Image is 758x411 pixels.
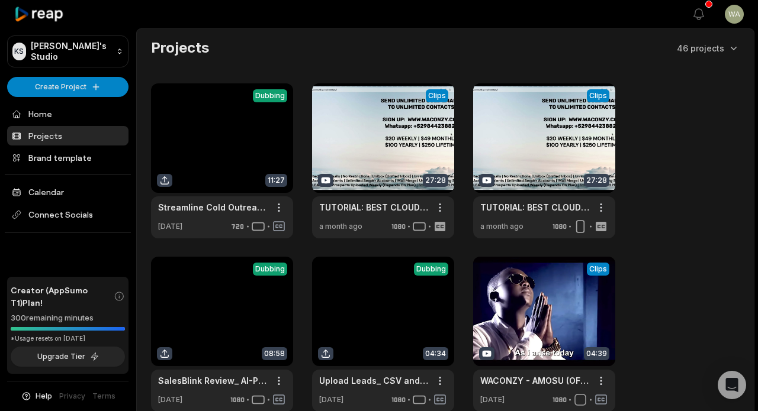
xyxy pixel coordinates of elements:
[7,77,129,97] button: Create Project
[21,391,52,402] button: Help
[7,182,129,202] a: Calendar
[319,201,428,213] a: TUTORIAL: BEST CLOUD BASED BULK EMAIL MARKETING SOFTWARE [DOMAIN_NAME] | UNLIMITED EMAILS INBOX
[11,334,125,343] div: *Usage resets on [DATE]
[7,104,129,124] a: Home
[480,201,589,213] a: TUTORIAL: BEST CLOUD BASED BULK EMAIL MARKETING SOFTWARE [DOMAIN_NAME] | UNLIMITED EMAILS INBOX
[158,374,267,387] a: SalesBlink Review_ AI-Powered Cold Email Automation (1)
[319,374,428,387] a: Upload Leads_ CSV and Google Sheets Tutorial
[11,312,125,324] div: 300 remaining minutes
[158,201,267,213] a: Streamline Cold Outreach with SalesBlink's Blink GPT - SalesBlink Review
[480,374,589,387] a: WACONZY - AMOSU (OFFICIAL VIDEO) ENGLISH POP HITS 2020 | POPULAR SONG| TOP HITS 2020| BEST POP HITS
[7,148,129,167] a: Brand template
[59,391,85,402] a: Privacy
[92,391,115,402] a: Terms
[7,126,129,145] a: Projects
[677,42,740,54] button: 46 projects
[7,204,129,225] span: Connect Socials
[31,41,111,62] p: [PERSON_NAME]'s Studio
[11,347,125,367] button: Upgrade Tier
[11,284,114,309] span: Creator (AppSumo T1) Plan!
[12,43,26,60] div: KS
[151,38,209,57] h2: Projects
[718,371,746,399] div: Open Intercom Messenger
[36,391,52,402] span: Help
